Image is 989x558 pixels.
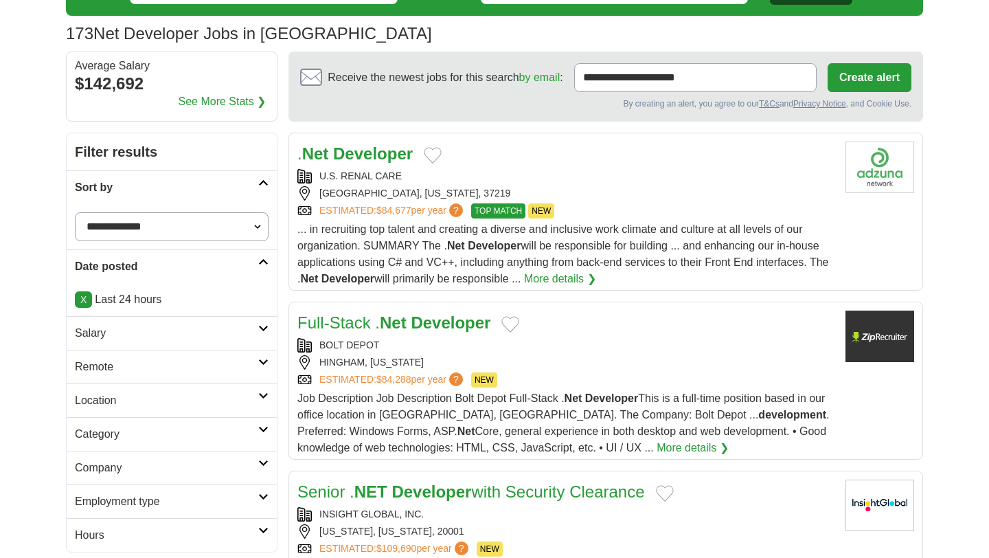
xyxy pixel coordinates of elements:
h2: Salary [75,325,258,342]
a: More details ❯ [657,440,729,456]
a: Category [67,417,277,451]
p: Last 24 hours [75,291,269,308]
div: By creating an alert, you agree to our and , and Cookie Use. [300,98,911,110]
a: Location [67,383,277,417]
strong: Developer [585,392,638,404]
h2: Employment type [75,493,258,510]
div: Average Salary [75,60,269,71]
div: [GEOGRAPHIC_DATA], [US_STATE], 37219 [297,186,834,201]
a: Employment type [67,484,277,518]
strong: Net [447,240,465,252]
a: Date posted [67,249,277,283]
span: NEW [471,372,497,388]
a: .Net Developer [297,144,413,163]
h2: Sort by [75,179,258,196]
span: Receive the newest jobs for this search : [328,69,562,86]
span: TOP MATCH [471,203,525,219]
div: BOLT DEPOT [297,338,834,353]
span: Job Description Job Description Bolt Depot Full-Stack . This is a full-time position based in our... [297,392,830,454]
img: US Renal Care logo [845,142,914,193]
div: HINGHAM, [US_STATE] [297,355,834,370]
strong: development [758,409,826,421]
h2: Date posted [75,258,258,275]
div: [US_STATE], [US_STATE], 20001 [297,524,834,539]
h2: Remote [75,359,258,375]
span: ? [449,372,463,386]
a: X [75,291,92,308]
a: More details ❯ [524,271,596,287]
a: ESTIMATED:$84,288per year? [319,372,466,388]
h1: Net Developer Jobs in [GEOGRAPHIC_DATA] [66,24,432,43]
a: ESTIMATED:$109,690per year? [319,542,471,557]
span: ? [455,542,468,555]
button: Create alert [828,63,911,92]
strong: Net [565,392,582,404]
button: Add to favorite jobs [424,147,442,164]
h2: Location [75,392,258,409]
span: 173 [66,21,93,46]
span: $109,690 [376,543,416,554]
a: Salary [67,316,277,350]
a: Remote [67,350,277,383]
strong: Net [302,144,329,163]
a: Full-Stack .Net Developer [297,313,490,332]
h2: Company [75,460,258,476]
button: Add to favorite jobs [501,316,519,333]
a: U.S. RENAL CARE [319,170,402,181]
a: Hours [67,518,277,552]
span: ? [449,203,463,217]
span: ... in recruiting top talent and creating a diverse and inclusive work climate and culture at all... [297,223,828,284]
span: $84,288 [376,374,411,385]
strong: Net [457,425,475,437]
span: $84,677 [376,205,411,216]
img: Company logo [845,311,914,362]
a: T&Cs [759,99,780,109]
strong: Developer [411,313,490,332]
a: by email [519,71,560,83]
button: Add to favorite jobs [656,485,674,502]
a: ESTIMATED:$84,677per year? [319,203,466,219]
strong: Developer [468,240,521,252]
h2: Hours [75,527,258,544]
a: INSIGHT GLOBAL, INC. [319,509,424,520]
h2: Filter results [67,133,277,170]
a: Sort by [67,170,277,204]
strong: NET [354,482,387,501]
strong: Net [300,273,318,284]
strong: Net [380,313,407,332]
a: See More Stats ❯ [179,93,266,110]
span: NEW [528,203,554,219]
div: $142,692 [75,71,269,96]
strong: Developer [321,273,374,284]
a: Company [67,451,277,484]
span: NEW [477,542,503,557]
a: Privacy Notice [793,99,846,109]
a: Senior .NET Developerwith Security Clearance [297,482,645,501]
img: Insight Global logo [845,480,914,531]
h2: Category [75,426,258,443]
strong: Developer [333,144,413,163]
strong: Developer [391,482,471,501]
